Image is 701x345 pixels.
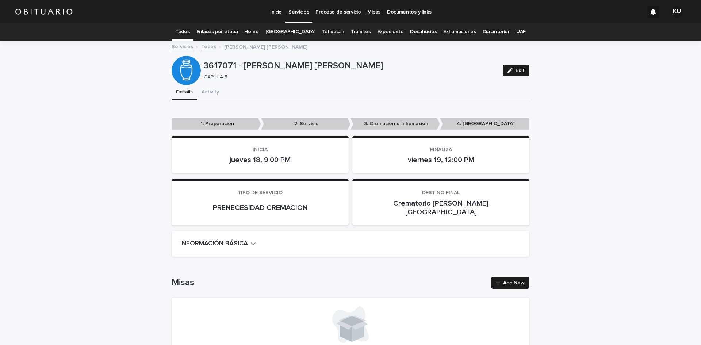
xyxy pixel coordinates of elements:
p: viernes 19, 12:00 PM [361,156,521,164]
p: 3. Cremación o Inhumación [350,118,440,130]
span: Edit [516,68,525,73]
a: Exhumaciones [443,23,476,41]
p: 3617071 - [PERSON_NAME] [PERSON_NAME] [204,61,497,71]
a: Horno [244,23,258,41]
a: Add New [491,277,529,289]
button: Activity [197,85,223,100]
a: Tehuacán [322,23,344,41]
h1: Misas [172,277,487,288]
button: Edit [503,65,529,76]
a: Todos [201,42,216,50]
img: HUM7g2VNRLqGMmR9WVqf [15,4,73,19]
a: Desahucios [410,23,437,41]
a: Servicios [172,42,193,50]
a: Enlaces por etapa [196,23,238,41]
span: TIPO DE SERVICIO [238,190,283,195]
span: INICIA [253,147,268,152]
a: Expediente [377,23,403,41]
a: UAF [516,23,526,41]
p: Crematorio [PERSON_NAME][GEOGRAPHIC_DATA] [361,199,521,216]
span: DESTINO FINAL [422,190,460,195]
a: Trámites [351,23,371,41]
span: FINALIZA [430,147,452,152]
p: [PERSON_NAME] [PERSON_NAME] [224,42,307,50]
a: [GEOGRAPHIC_DATA] [265,23,315,41]
p: CAPILLA 5 [204,74,494,80]
p: 1. Preparación [172,118,261,130]
a: Día anterior [483,23,510,41]
p: 4. [GEOGRAPHIC_DATA] [440,118,529,130]
a: Todos [175,23,189,41]
button: Details [172,85,197,100]
span: Add New [503,280,525,285]
p: jueves 18, 9:00 PM [180,156,340,164]
button: INFORMACIÓN BÁSICA [180,240,256,248]
div: KU [671,6,683,18]
h2: INFORMACIÓN BÁSICA [180,240,248,248]
p: PRENECESIDAD CREMACION [180,203,340,212]
p: 2. Servicio [261,118,350,130]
